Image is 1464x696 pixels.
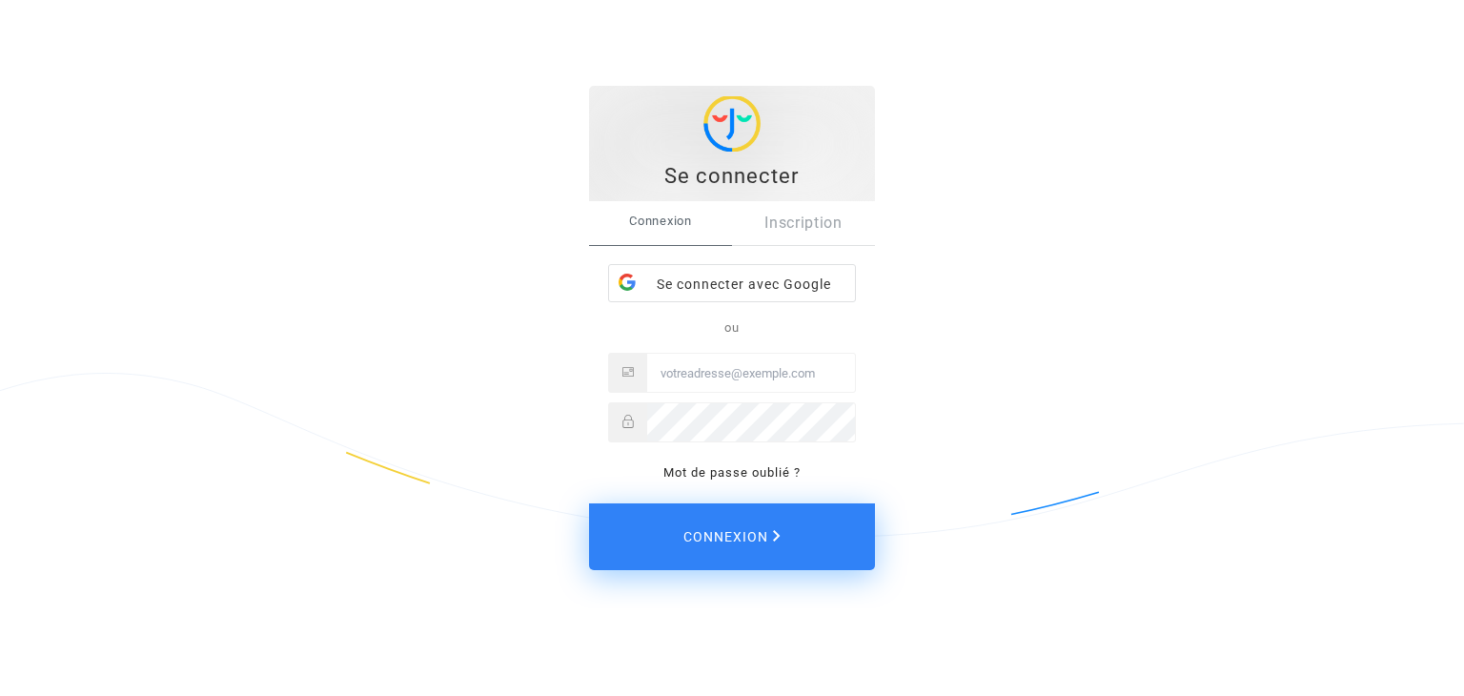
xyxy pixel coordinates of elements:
[647,354,855,392] input: Email
[724,320,740,335] span: ou
[589,503,875,570] button: Connexion
[683,517,781,557] span: Connexion
[663,465,801,480] a: Mot de passe oublié ?
[732,201,875,245] a: Inscription
[600,162,864,191] div: Se connecter
[609,265,855,303] div: Se connecter avec Google
[647,403,855,441] input: Password
[589,201,732,241] span: Connexion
